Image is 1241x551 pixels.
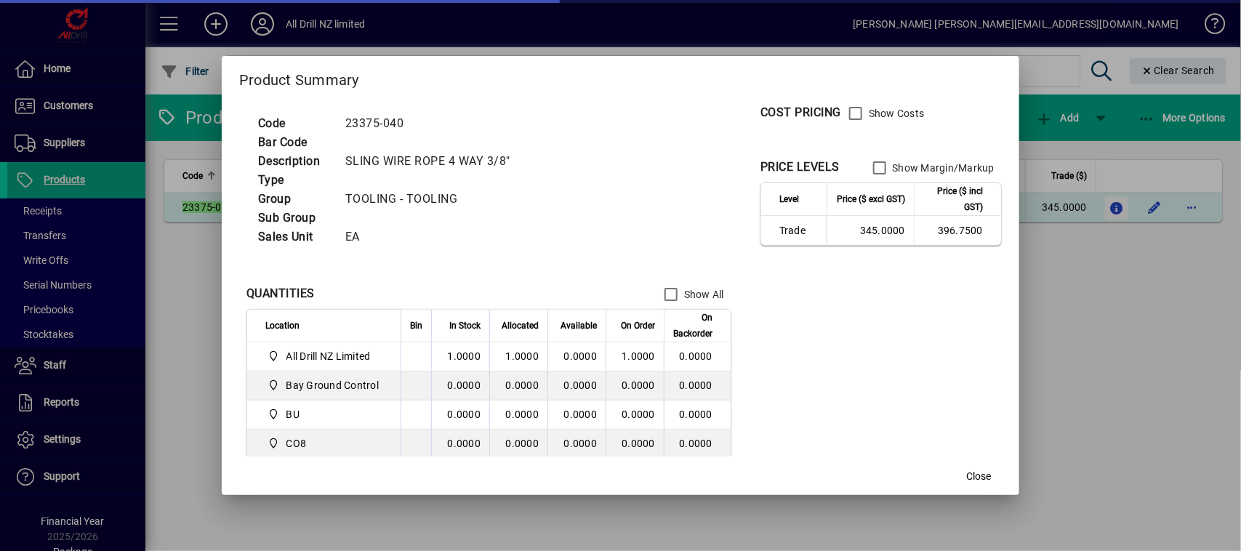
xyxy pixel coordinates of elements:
div: PRICE LEVELS [760,158,840,176]
td: 0.0000 [664,430,731,459]
span: All Drill NZ Limited [286,349,371,363]
td: Sales Unit [251,228,338,246]
td: Code [251,114,338,133]
td: Type [251,171,338,190]
td: Description [251,152,338,171]
span: Bay Ground Control [265,377,385,394]
td: 0.0000 [489,430,547,459]
span: 0.0000 [622,409,656,420]
td: 0.0000 [664,401,731,430]
span: On Order [621,318,655,334]
td: Bar Code [251,133,338,152]
span: CO8 [286,436,307,451]
span: Location [265,318,300,334]
td: Sub Group [251,209,338,228]
td: 1.0000 [431,342,489,371]
td: 0.0000 [664,342,731,371]
td: 0.0000 [431,430,489,459]
td: TOOLING - TOOLING [338,190,528,209]
span: Available [561,318,597,334]
div: QUANTITIES [246,285,315,302]
td: 0.0000 [547,401,606,430]
span: On Backorder [673,310,712,342]
td: SLING WIRE ROPE 4 WAY 3/8" [338,152,528,171]
span: CO8 [265,435,385,452]
label: Show Margin/Markup [890,161,995,175]
span: Allocated [502,318,539,334]
span: BU [265,406,385,423]
span: In Stock [449,318,481,334]
span: Close [966,469,991,484]
td: 0.0000 [547,342,606,371]
span: Bin [410,318,422,334]
td: 0.0000 [431,401,489,430]
h2: Product Summary [222,56,1019,98]
td: EA [338,228,528,246]
td: 1.0000 [489,342,547,371]
span: Level [779,191,799,207]
span: 0.0000 [622,438,656,449]
div: COST PRICING [760,104,841,121]
span: 0.0000 [622,379,656,391]
span: Price ($ excl GST) [837,191,905,207]
span: Price ($ incl GST) [923,183,983,215]
span: Trade [779,223,818,238]
span: BU [286,407,300,422]
span: Bay Ground Control [286,378,379,393]
span: 1.0000 [622,350,656,362]
label: Show All [681,287,724,302]
td: 0.0000 [547,430,606,459]
td: 396.7500 [914,216,1001,245]
td: 0.0000 [547,371,606,401]
td: Group [251,190,338,209]
td: 0.0000 [664,371,731,401]
td: 23375-040 [338,114,528,133]
span: All Drill NZ Limited [265,347,385,365]
td: 345.0000 [827,216,914,245]
td: 0.0000 [489,401,547,430]
td: 0.0000 [489,371,547,401]
td: 0.0000 [431,371,489,401]
label: Show Costs [866,106,925,121]
button: Close [955,463,1002,489]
